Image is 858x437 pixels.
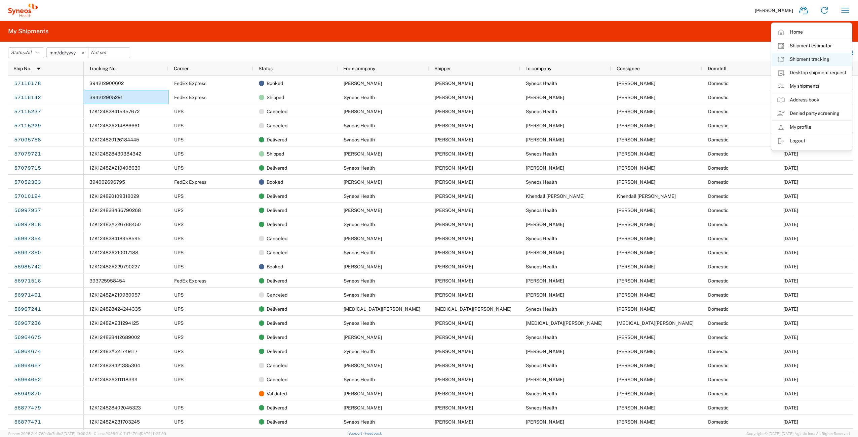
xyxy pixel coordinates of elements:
[89,66,117,71] span: Tracking No.
[174,137,184,142] span: UPS
[708,151,729,157] span: Domestic
[617,208,655,213] span: Shannon Waters
[708,278,729,283] span: Domestic
[435,292,473,298] span: Shannon Waters
[267,302,287,316] span: Delivered
[174,236,184,241] span: UPS
[617,151,655,157] span: Shannon Waters
[526,264,557,269] span: Syneos Health
[89,278,125,283] span: 393725958454
[267,344,287,358] span: Delivered
[526,208,557,213] span: Syneos Health
[89,208,141,213] span: 1ZK124828436790268
[434,66,451,71] span: Shipper
[267,288,287,302] span: Canceled
[783,335,798,340] span: 09/29/2025
[14,191,41,202] a: 57010124
[89,335,140,340] span: 1ZK124828412689002
[14,248,41,258] a: 56997350
[267,231,287,246] span: Canceled
[344,137,375,142] span: Syneos Health
[344,405,382,410] span: Christian Gorski
[89,222,141,227] span: 1ZK12482A226788450
[267,246,287,260] span: Canceled
[783,250,798,255] span: 10/01/2025
[344,278,375,283] span: Syneos Health
[89,165,141,171] span: 1ZK12482A210408630
[435,349,473,354] span: Shannon Waters
[617,250,655,255] span: Christopher VanWart
[14,177,41,188] a: 57052363
[89,250,138,255] span: 1ZK12482A210017188
[708,349,729,354] span: Domestic
[435,377,473,382] span: Shannon Waters
[617,292,655,298] span: Hayley Ciccomascolo
[772,93,852,107] a: Address book
[174,95,206,100] span: FedEx Express
[174,165,184,171] span: UPS
[267,175,283,189] span: Booked
[708,419,729,425] span: Domestic
[783,179,798,185] span: 10/07/2025
[267,161,287,175] span: Delivered
[89,193,139,199] span: 1ZK124820109318029
[708,222,729,227] span: Domestic
[783,405,798,410] span: 09/19/2025
[708,292,729,298] span: Domestic
[617,306,655,312] span: Shannon Waters
[14,233,41,244] a: 56997354
[526,222,564,227] span: Nicolas Barthelery
[435,193,473,199] span: Shannon Waters
[89,151,141,157] span: 1ZK124828430384342
[14,78,41,89] a: 57116178
[89,349,138,354] span: 1ZK12482A221749117
[174,109,184,114] span: UPS
[526,236,557,241] span: Syneos Health
[267,330,287,344] span: Delivered
[755,7,793,13] span: [PERSON_NAME]
[344,123,375,128] span: Syneos Health
[772,26,852,39] a: Home
[344,81,382,86] span: Lee Nield
[174,335,184,340] span: UPS
[89,236,141,241] span: 1ZK124828418958595
[435,236,473,241] span: Christopher VanWart
[526,363,557,368] span: Syneos Health
[435,250,473,255] span: Shannon Waters
[344,179,382,185] span: Isaura Lopez
[174,179,206,185] span: FedEx Express
[783,264,798,269] span: 09/30/2025
[267,373,287,387] span: Canceled
[526,165,564,171] span: Christopher VanWart
[435,151,473,157] span: Christopher VanWart
[708,208,729,213] span: Domestic
[344,306,420,312] span: Kyra Gynegrowski
[14,121,41,131] a: 57115229
[617,278,655,283] span: Hayley Ciccomascolo
[783,222,798,227] span: 10/01/2025
[174,419,184,425] span: UPS
[435,222,473,227] span: Shannon Waters
[435,278,473,283] span: Shannon Waters
[617,222,655,227] span: Nicolas Barthelery
[772,39,852,53] a: Shipment estimator
[783,320,798,326] span: 09/29/2025
[526,419,564,425] span: Christian Gorski
[617,405,655,410] span: Shannon Waters
[89,109,140,114] span: 1ZK124828415957672
[174,250,184,255] span: UPS
[344,349,375,354] span: Syneos Health
[772,107,852,120] a: Denied party screening
[174,349,184,354] span: UPS
[435,109,473,114] span: Lee Nield
[617,320,694,326] span: Kyra Gynegrowski
[174,151,184,157] span: UPS
[617,236,655,241] span: Shannon Waters
[174,292,184,298] span: UPS
[526,109,557,114] span: Syneos Health
[435,137,473,142] span: Shannon Waters
[526,320,602,326] span: Kyra Gynegrowski
[89,81,124,86] span: 394212900602
[435,123,473,128] span: Shannon Waters
[708,95,729,100] span: Domestic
